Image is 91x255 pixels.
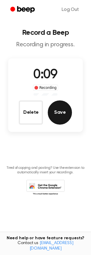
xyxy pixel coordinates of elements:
button: Save Audio Record [48,100,72,125]
a: Log Out [56,2,85,17]
h1: Record a Beep [5,29,86,36]
a: [EMAIL_ADDRESS][DOMAIN_NAME] [30,241,73,251]
a: Beep [6,4,40,16]
p: Tired of copying and pasting? Use the extension to automatically insert your recordings. [5,166,86,175]
button: Delete Audio Record [19,100,43,125]
span: Contact us [4,241,87,251]
p: Recording in progress. [5,41,86,49]
div: Recording [33,85,58,91]
span: 0:09 [33,69,57,81]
